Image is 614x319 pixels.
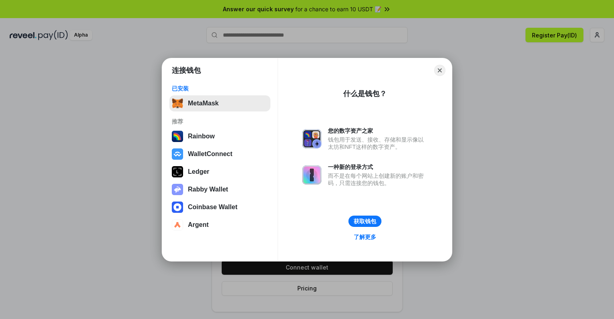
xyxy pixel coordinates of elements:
div: Rabby Wallet [188,186,228,193]
img: svg+xml,%3Csvg%20fill%3D%22none%22%20height%3D%2233%22%20viewBox%3D%220%200%2035%2033%22%20width%... [172,98,183,109]
div: 您的数字资产之家 [328,127,428,134]
button: Rabby Wallet [169,181,270,198]
div: MetaMask [188,100,218,107]
div: WalletConnect [188,150,233,158]
button: Argent [169,217,270,233]
img: svg+xml,%3Csvg%20width%3D%2228%22%20height%3D%2228%22%20viewBox%3D%220%200%2028%2028%22%20fill%3D... [172,148,183,160]
button: Rainbow [169,128,270,144]
button: MetaMask [169,95,270,111]
img: svg+xml,%3Csvg%20xmlns%3D%22http%3A%2F%2Fwww.w3.org%2F2000%2Fsvg%22%20fill%3D%22none%22%20viewBox... [172,184,183,195]
img: svg+xml,%3Csvg%20width%3D%22120%22%20height%3D%22120%22%20viewBox%3D%220%200%20120%20120%22%20fil... [172,131,183,142]
div: Coinbase Wallet [188,204,237,211]
div: Rainbow [188,133,215,140]
div: 获取钱包 [354,218,376,225]
img: svg+xml,%3Csvg%20width%3D%2228%22%20height%3D%2228%22%20viewBox%3D%220%200%2028%2028%22%20fill%3D... [172,219,183,231]
div: Ledger [188,168,209,175]
div: 了解更多 [354,233,376,241]
div: 而不是在每个网站上创建新的账户和密码，只需连接您的钱包。 [328,172,428,187]
a: 了解更多 [349,232,381,242]
button: Close [434,65,445,76]
div: 一种新的登录方式 [328,163,428,171]
img: svg+xml,%3Csvg%20xmlns%3D%22http%3A%2F%2Fwww.w3.org%2F2000%2Fsvg%22%20fill%3D%22none%22%20viewBox... [302,165,321,185]
img: svg+xml,%3Csvg%20width%3D%2228%22%20height%3D%2228%22%20viewBox%3D%220%200%2028%2028%22%20fill%3D... [172,202,183,213]
div: 推荐 [172,118,268,125]
div: Argent [188,221,209,228]
button: Ledger [169,164,270,180]
img: svg+xml,%3Csvg%20xmlns%3D%22http%3A%2F%2Fwww.w3.org%2F2000%2Fsvg%22%20width%3D%2228%22%20height%3... [172,166,183,177]
img: svg+xml,%3Csvg%20xmlns%3D%22http%3A%2F%2Fwww.w3.org%2F2000%2Fsvg%22%20fill%3D%22none%22%20viewBox... [302,129,321,148]
h1: 连接钱包 [172,66,201,75]
button: Coinbase Wallet [169,199,270,215]
div: 已安装 [172,85,268,92]
button: WalletConnect [169,146,270,162]
div: 什么是钱包？ [343,89,387,99]
div: 钱包用于发送、接收、存储和显示像以太坊和NFT这样的数字资产。 [328,136,428,150]
button: 获取钱包 [348,216,381,227]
